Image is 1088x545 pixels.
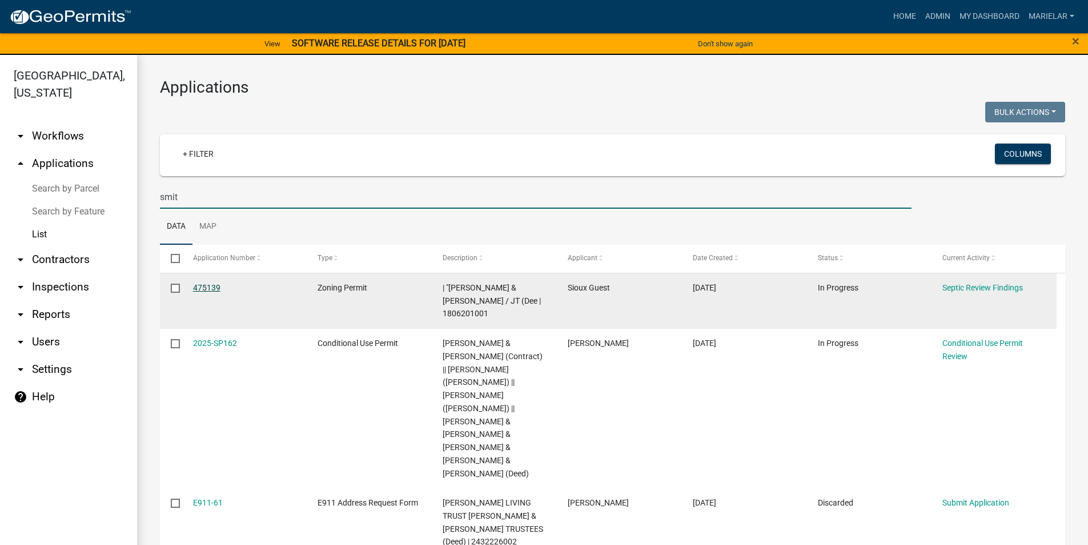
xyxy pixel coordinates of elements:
[682,245,807,272] datatable-header-cell: Date Created
[318,283,367,292] span: Zoning Permit
[693,34,757,53] button: Don't show again
[160,209,192,245] a: Data
[932,245,1057,272] datatable-header-cell: Current Activity
[193,339,237,348] a: 2025-SP162
[806,245,932,272] datatable-header-cell: Status
[443,254,477,262] span: Description
[160,78,1065,97] h3: Applications
[1072,34,1079,48] button: Close
[292,38,465,49] strong: SOFTWARE RELEASE DETAILS FOR [DATE]
[693,254,733,262] span: Date Created
[14,253,27,266] i: arrow_drop_down
[921,6,955,27] a: Admin
[307,245,432,272] datatable-header-cell: Type
[818,498,853,507] span: Discarded
[14,157,27,170] i: arrow_drop_up
[193,283,220,292] a: 475139
[14,335,27,349] i: arrow_drop_down
[568,283,610,292] span: Sioux Guest
[1072,33,1079,49] span: ×
[693,339,716,348] span: 08/26/2025
[818,339,858,348] span: In Progress
[985,102,1065,122] button: Bulk Actions
[818,283,858,292] span: In Progress
[318,498,418,507] span: E911 Address Request Form
[260,34,285,53] a: View
[443,339,543,478] span: OOLMAN, RANDALL & BRENDA (Contract) || OOLMAN, LARRY (Deed) || SMITH, PAM (Deed) || ROOS, BENJAMI...
[182,245,307,272] datatable-header-cell: Application Number
[14,308,27,321] i: arrow_drop_down
[955,6,1024,27] a: My Dashboard
[318,339,398,348] span: Conditional Use Permit
[942,254,990,262] span: Current Activity
[14,363,27,376] i: arrow_drop_down
[193,498,223,507] a: E911-61
[568,339,629,348] span: Randy Oolman
[193,254,255,262] span: Application Number
[889,6,921,27] a: Home
[160,185,912,209] input: Search for applications
[568,498,629,507] span: Amy
[443,283,541,319] span: | "SMIT, SCOTT A. & LINDSAY M. / JT (Dee | 1806201001
[192,209,223,245] a: Map
[995,144,1051,164] button: Columns
[318,254,332,262] span: Type
[557,245,682,272] datatable-header-cell: Applicant
[160,245,182,272] datatable-header-cell: Select
[693,283,716,292] span: 09/08/2025
[174,144,223,164] a: + Filter
[942,339,1023,361] a: Conditional Use Permit Review
[432,245,557,272] datatable-header-cell: Description
[818,254,838,262] span: Status
[942,283,1023,292] a: Septic Review Findings
[942,498,1009,507] a: Submit Application
[14,280,27,294] i: arrow_drop_down
[14,390,27,404] i: help
[693,498,716,507] span: 09/14/2023
[1024,6,1079,27] a: marielar
[568,254,597,262] span: Applicant
[14,129,27,143] i: arrow_drop_down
